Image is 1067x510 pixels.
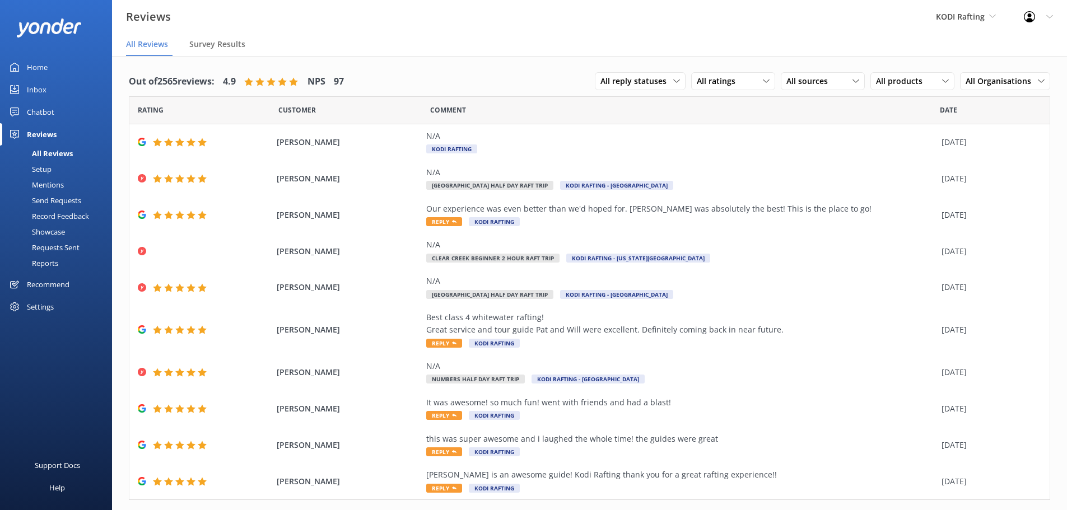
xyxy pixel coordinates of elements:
[942,403,1036,415] div: [DATE]
[942,245,1036,258] div: [DATE]
[426,254,560,263] span: Clear Creek Beginner 2 Hour Raft Trip
[7,193,81,208] div: Send Requests
[426,396,936,409] div: It was awesome! so much fun! went with friends and had a blast!
[942,136,1036,148] div: [DATE]
[278,105,316,115] span: Date
[27,78,46,101] div: Inbox
[277,324,421,336] span: [PERSON_NAME]
[277,245,421,258] span: [PERSON_NAME]
[27,56,48,78] div: Home
[942,439,1036,451] div: [DATE]
[942,172,1036,185] div: [DATE]
[697,75,742,87] span: All ratings
[426,290,553,299] span: [GEOGRAPHIC_DATA] Half Day Raft Trip
[7,255,112,271] a: Reports
[7,177,64,193] div: Mentions
[49,476,65,499] div: Help
[7,208,112,224] a: Record Feedback
[27,296,54,318] div: Settings
[426,411,462,420] span: Reply
[936,11,985,22] span: KODI Rafting
[277,475,421,488] span: [PERSON_NAME]
[426,311,936,336] div: Best class 4 whitewater rafting! Great service and tour guide Pat and Will were excellent. Defini...
[7,146,73,161] div: All Reviews
[126,8,171,26] h3: Reviews
[7,224,112,240] a: Showcase
[277,136,421,148] span: [PERSON_NAME]
[469,217,520,226] span: KODI Rafting
[7,240,80,255] div: Requests Sent
[560,290,673,299] span: KODI Rafting - [GEOGRAPHIC_DATA]
[426,469,936,481] div: [PERSON_NAME] is an awesome guide! Kodi Rafting thank you for a great rafting experience!!
[532,375,645,383] span: KODI Rafting - [GEOGRAPHIC_DATA]
[560,181,673,190] span: KODI Rafting - [GEOGRAPHIC_DATA]
[129,74,215,89] h4: Out of 2565 reviews:
[426,144,477,153] span: KODI Rafting
[277,439,421,451] span: [PERSON_NAME]
[7,208,89,224] div: Record Feedback
[277,209,421,221] span: [PERSON_NAME]
[7,255,58,271] div: Reports
[307,74,325,89] h4: NPS
[942,475,1036,488] div: [DATE]
[426,375,525,383] span: Numbers Half Day Raft Trip
[426,181,553,190] span: [GEOGRAPHIC_DATA] Half Day Raft Trip
[430,105,466,115] span: Question
[277,281,421,293] span: [PERSON_NAME]
[277,366,421,378] span: [PERSON_NAME]
[469,484,520,493] span: KODI Rafting
[786,75,835,87] span: All sources
[426,360,936,372] div: N/A
[942,324,1036,336] div: [DATE]
[7,193,112,208] a: Send Requests
[277,403,421,415] span: [PERSON_NAME]
[942,366,1036,378] div: [DATE]
[566,254,710,263] span: KODI Rafting - [US_STATE][GEOGRAPHIC_DATA]
[223,74,236,89] h4: 4.9
[940,105,957,115] span: Date
[426,433,936,445] div: this was super awesome and i laughed the whole time! the guides were great
[126,39,168,50] span: All Reviews
[876,75,929,87] span: All products
[426,339,462,348] span: Reply
[17,18,81,37] img: yonder-white-logo.png
[426,166,936,179] div: N/A
[7,224,65,240] div: Showcase
[426,484,462,493] span: Reply
[426,447,462,456] span: Reply
[277,172,421,185] span: [PERSON_NAME]
[189,39,245,50] span: Survey Results
[426,203,936,215] div: Our experience was even better than we'd hoped for. [PERSON_NAME] was absolutely the best! This i...
[942,281,1036,293] div: [DATE]
[966,75,1038,87] span: All Organisations
[426,130,936,142] div: N/A
[942,209,1036,221] div: [DATE]
[7,161,112,177] a: Setup
[7,146,112,161] a: All Reviews
[7,177,112,193] a: Mentions
[334,74,344,89] h4: 97
[426,275,936,287] div: N/A
[7,240,112,255] a: Requests Sent
[35,454,80,476] div: Support Docs
[469,339,520,348] span: KODI Rafting
[138,105,164,115] span: Date
[469,447,520,456] span: KODI Rafting
[7,161,52,177] div: Setup
[600,75,673,87] span: All reply statuses
[426,238,936,251] div: N/A
[426,217,462,226] span: Reply
[27,123,57,146] div: Reviews
[469,411,520,420] span: KODI Rafting
[27,273,69,296] div: Recommend
[27,101,54,123] div: Chatbot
